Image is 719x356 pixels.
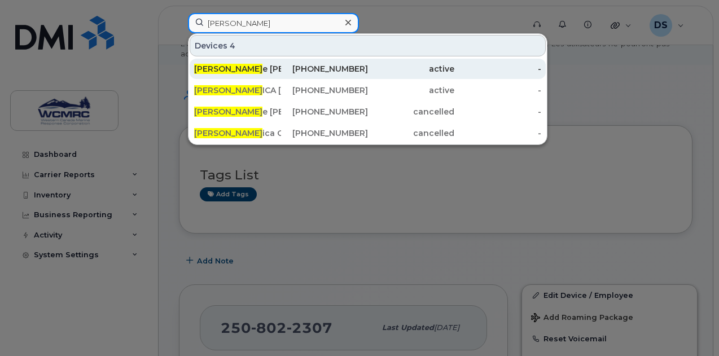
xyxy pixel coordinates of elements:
div: [PHONE_NUMBER] [281,85,368,96]
span: [PERSON_NAME] [194,64,262,74]
a: [PERSON_NAME]e [PERSON_NAME][PHONE_NUMBER]cancelled- [190,102,546,122]
div: active [368,63,455,74]
div: ica Oxley [194,128,281,139]
span: [PERSON_NAME] [194,107,262,117]
div: cancelled [368,128,455,139]
div: active [368,85,455,96]
div: [PHONE_NUMBER] [281,128,368,139]
a: [PERSON_NAME]e [PERSON_NAME][PHONE_NUMBER]active- [190,59,546,79]
div: - [454,106,541,117]
span: [PERSON_NAME] [194,85,262,95]
div: e [PERSON_NAME] [194,63,281,74]
a: [PERSON_NAME]ICA [PERSON_NAME][PHONE_NUMBER]active- [190,80,546,100]
div: Devices [190,35,546,56]
div: e [PERSON_NAME] [194,106,281,117]
input: Find something... [188,13,359,33]
div: [PHONE_NUMBER] [281,63,368,74]
div: - [454,128,541,139]
div: - [454,85,541,96]
a: [PERSON_NAME]ica Oxley[PHONE_NUMBER]cancelled- [190,123,546,143]
div: - [454,63,541,74]
span: [PERSON_NAME] [194,128,262,138]
div: [PHONE_NUMBER] [281,106,368,117]
div: ICA [PERSON_NAME] [194,85,281,96]
div: cancelled [368,106,455,117]
span: 4 [230,40,235,51]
